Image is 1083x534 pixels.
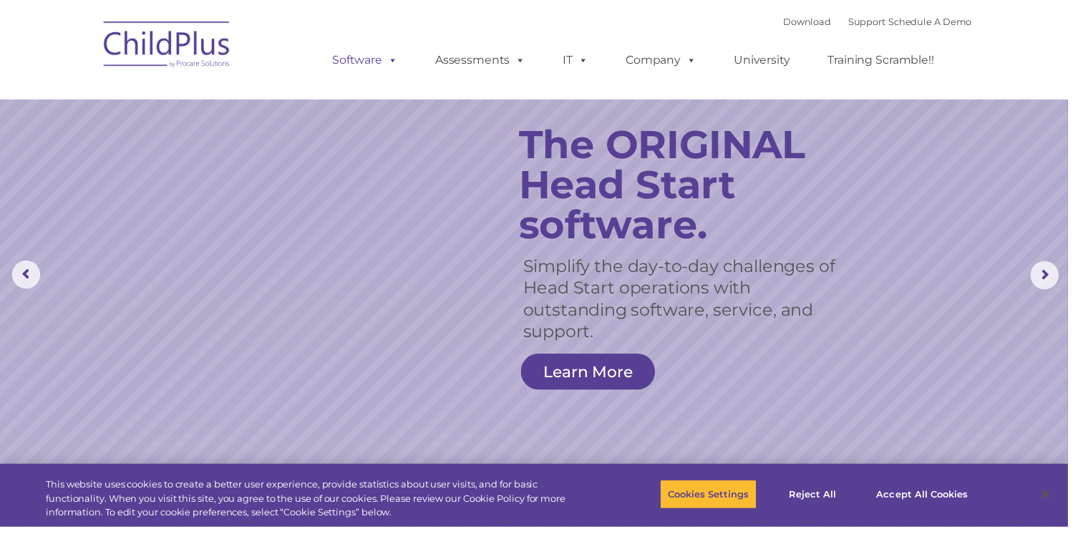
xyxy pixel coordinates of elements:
[98,11,241,83] img: ChildPlus by Procare Solutions
[780,486,869,516] button: Reject All
[47,485,596,527] div: This website uses cookies to create a better user experience, provide statistics about user visit...
[427,47,548,75] a: Assessments
[901,16,986,27] a: Schedule A Demo
[199,153,260,164] span: Phone number
[860,16,898,27] a: Support
[528,359,664,395] a: Learn More
[881,486,989,516] button: Accept All Cookies
[730,47,816,75] a: University
[825,47,962,75] a: Training Scramble!!
[621,47,721,75] a: Company
[669,486,767,516] button: Cookies Settings
[1044,485,1076,517] button: Close
[795,16,843,27] a: Download
[323,47,418,75] a: Software
[557,47,611,75] a: IT
[795,16,986,27] font: |
[530,258,848,347] rs-layer: Simplify the day-to-day challenges of Head Start operations with outstanding software, service, a...
[199,94,243,105] span: Last name
[526,126,864,248] rs-layer: The ORIGINAL Head Start software.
